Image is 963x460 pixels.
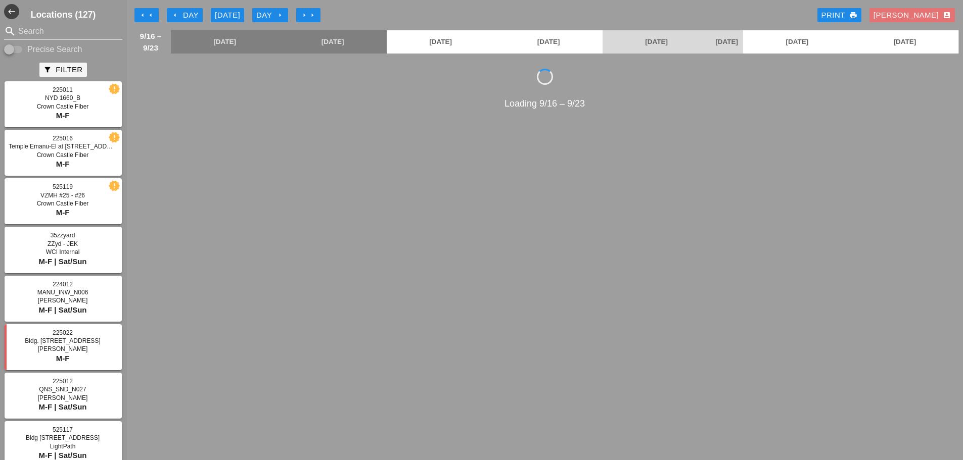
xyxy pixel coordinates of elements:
[110,84,119,93] i: new_releases
[53,378,73,385] span: 225012
[130,97,959,111] div: Loading 9/16 – 9/23
[134,8,159,22] button: Move Back 1 Week
[387,30,494,54] a: [DATE]
[171,11,179,19] i: arrow_left
[38,345,88,352] span: [PERSON_NAME]
[110,133,119,142] i: new_releases
[51,232,75,239] span: 35zzyard
[139,11,147,19] i: arrow_left
[821,10,857,21] div: Print
[167,8,203,22] button: Day
[494,30,602,54] a: [DATE]
[46,248,80,255] span: WCI Internal
[296,8,320,22] button: Move Ahead 1 Week
[37,200,89,207] span: Crown Castle Fiber
[256,10,284,21] div: Day
[279,30,386,54] a: [DATE]
[40,192,85,199] span: VZMH #25 - #26
[25,337,100,344] span: Bldg. [STREET_ADDRESS]
[50,443,76,450] span: LightPath
[53,329,73,336] span: 225022
[211,8,244,22] button: [DATE]
[147,11,155,19] i: arrow_left
[56,354,70,363] span: M-F
[43,64,82,76] div: Filter
[308,11,316,19] i: arrow_right
[943,11,951,19] i: account_box
[851,30,958,54] a: [DATE]
[9,143,207,150] span: Temple Emanu-El at [STREET_ADDRESS], [PERSON_NAME] water leak
[135,30,166,54] span: 9/16 – 9/23
[53,281,73,288] span: 224012
[110,181,119,190] i: new_releases
[4,4,19,19] button: Shrink Sidebar
[38,257,86,266] span: M-F | Sat/Sun
[215,10,240,21] div: [DATE]
[4,4,19,19] i: west
[38,394,88,401] span: [PERSON_NAME]
[276,11,284,19] i: arrow_right
[869,8,955,22] button: [PERSON_NAME]
[43,66,52,74] i: filter_alt
[37,103,89,110] span: Crown Castle Fiber
[603,30,710,54] a: [DATE]
[48,240,78,247] span: ZZyd - JEK
[171,10,199,21] div: Day
[38,297,88,304] span: [PERSON_NAME]
[26,434,100,441] span: Bldg [STREET_ADDRESS]
[171,30,279,54] a: [DATE]
[38,305,86,314] span: M-F | Sat/Sun
[874,10,951,21] div: [PERSON_NAME]
[18,23,108,39] input: Search
[53,426,73,433] span: 525117
[39,63,86,77] button: Filter
[817,8,861,22] a: Print
[56,208,70,217] span: M-F
[37,289,88,296] span: MANU_INW_N006
[53,183,73,190] span: 525119
[38,451,86,459] span: M-F | Sat/Sun
[4,25,16,37] i: search
[300,11,308,19] i: arrow_right
[27,44,82,55] label: Precise Search
[56,111,70,120] span: M-F
[4,43,122,56] div: Enable Precise search to match search terms exactly.
[743,30,851,54] a: [DATE]
[252,8,288,22] button: Day
[38,402,86,411] span: M-F | Sat/Sun
[53,135,73,142] span: 225016
[710,30,743,54] a: [DATE]
[849,11,857,19] i: print
[53,86,73,93] span: 225011
[37,151,89,159] span: Crown Castle Fiber
[39,386,86,393] span: QNS_SND_N027
[56,160,70,168] span: M-F
[45,94,80,101] span: NYD 1660_B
